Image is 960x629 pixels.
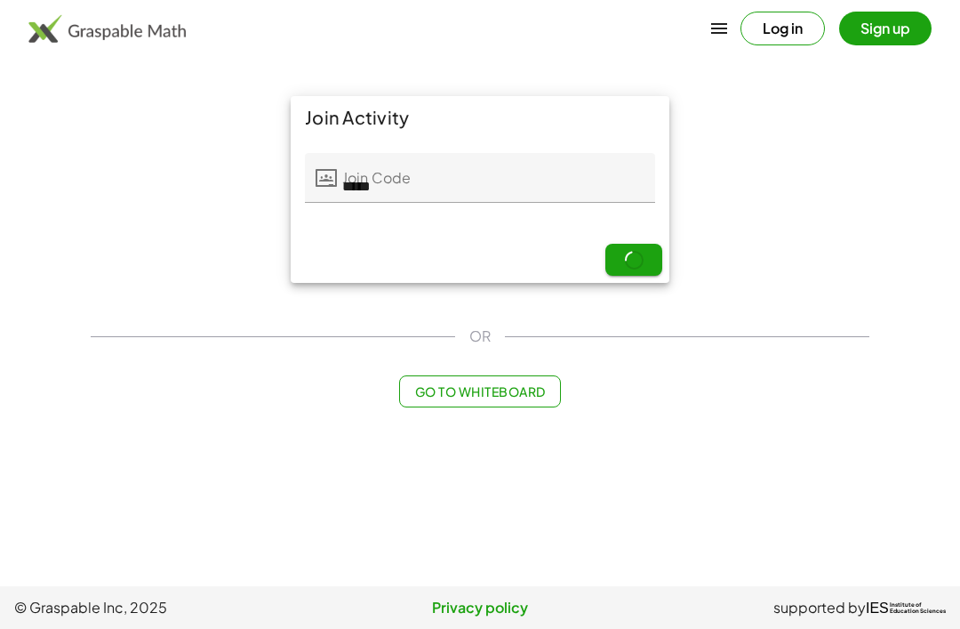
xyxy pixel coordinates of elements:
a: IESInstitute ofEducation Sciences [866,597,946,618]
button: Go to Whiteboard [399,375,560,407]
span: OR [469,326,491,347]
span: supported by [773,597,866,618]
button: Sign up [839,12,932,45]
a: Privacy policy [324,597,635,618]
span: Go to Whiteboard [414,383,545,399]
span: © Graspable Inc, 2025 [14,597,324,618]
button: Log in [740,12,825,45]
span: IES [866,600,889,617]
span: Institute of Education Sciences [890,602,946,615]
div: Join Activity [291,96,669,139]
